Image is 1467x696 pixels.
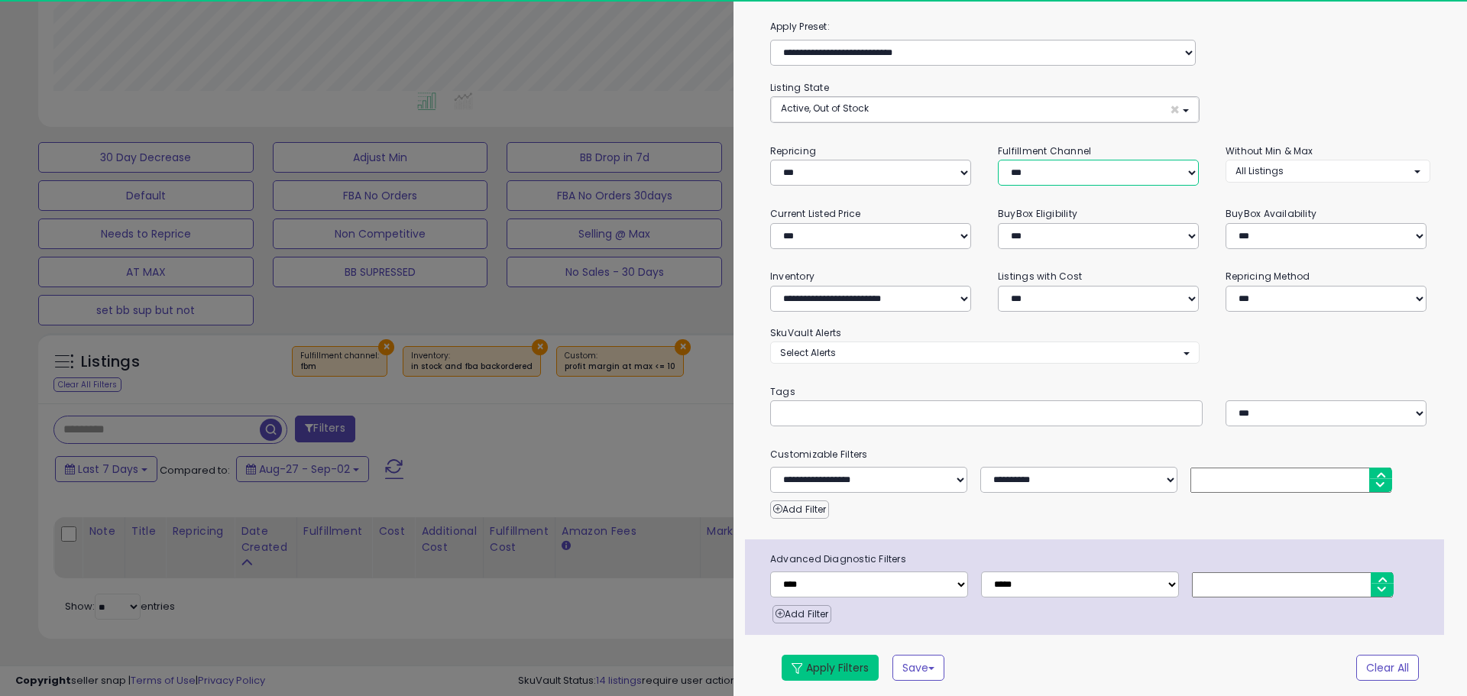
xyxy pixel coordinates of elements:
button: Add Filter [770,500,829,519]
button: Clear All [1356,655,1419,681]
small: BuyBox Eligibility [998,207,1077,220]
small: Without Min & Max [1226,144,1313,157]
button: Add Filter [772,605,831,623]
span: Advanced Diagnostic Filters [759,551,1444,568]
span: Active, Out of Stock [781,102,869,115]
small: Repricing Method [1226,270,1310,283]
small: Listings with Cost [998,270,1082,283]
span: × [1170,102,1180,118]
small: Inventory [770,270,814,283]
small: Tags [759,384,1442,400]
button: All Listings [1226,160,1430,182]
small: BuyBox Availability [1226,207,1316,220]
button: Active, Out of Stock × [771,97,1199,122]
small: Customizable Filters [759,446,1442,463]
button: Select Alerts [770,342,1200,364]
small: Listing State [770,81,829,94]
button: Save [892,655,944,681]
label: Apply Preset: [759,18,1442,35]
small: Repricing [770,144,816,157]
small: SkuVault Alerts [770,326,841,339]
small: Fulfillment Channel [998,144,1091,157]
span: Select Alerts [780,346,836,359]
span: All Listings [1235,164,1284,177]
button: Apply Filters [782,655,879,681]
small: Current Listed Price [770,207,860,220]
